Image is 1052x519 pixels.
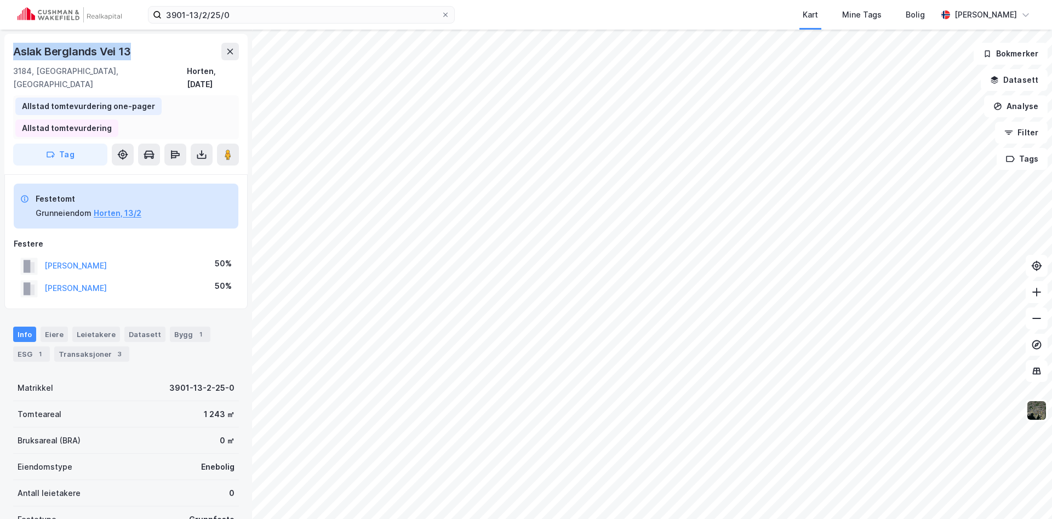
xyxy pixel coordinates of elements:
div: Bygg [170,327,210,342]
div: 3901-13-2-25-0 [169,381,235,395]
div: ESG [13,346,50,362]
div: Horten, [DATE] [187,65,239,91]
iframe: Chat Widget [997,466,1052,519]
button: Analyse [984,95,1048,117]
button: Filter [995,122,1048,144]
div: Datasett [124,327,165,342]
div: 0 ㎡ [220,434,235,447]
button: Tags [997,148,1048,170]
div: Leietakere [72,327,120,342]
div: 1 [195,329,206,340]
div: Bolig [906,8,925,21]
div: Festetomt [36,192,141,206]
div: 1 [35,349,45,360]
div: Kontrollprogram for chat [997,466,1052,519]
div: 0 [229,487,235,500]
div: 50% [215,257,232,270]
div: Tomteareal [18,408,61,421]
div: Aslak Berglands Vei 13 [13,43,133,60]
div: Allstad tomtevurdering one-pager [22,100,155,113]
div: 50% [215,280,232,293]
div: Mine Tags [842,8,882,21]
button: Horten, 13/2 [94,207,141,220]
div: Enebolig [201,460,235,474]
button: Bokmerker [974,43,1048,65]
div: Eiendomstype [18,460,72,474]
div: Antall leietakere [18,487,81,500]
div: Kart [803,8,818,21]
div: [PERSON_NAME] [954,8,1017,21]
img: cushman-wakefield-realkapital-logo.202ea83816669bd177139c58696a8fa1.svg [18,7,122,22]
div: Matrikkel [18,381,53,395]
div: 3 [114,349,125,360]
input: Søk på adresse, matrikkel, gårdeiere, leietakere eller personer [162,7,441,23]
div: Allstad tomtevurdering [22,122,112,135]
div: Info [13,327,36,342]
div: Transaksjoner [54,346,129,362]
button: Tag [13,144,107,166]
div: 1 243 ㎡ [204,408,235,421]
div: Bruksareal (BRA) [18,434,81,447]
div: 3184, [GEOGRAPHIC_DATA], [GEOGRAPHIC_DATA] [13,65,187,91]
div: Grunneiendom [36,207,92,220]
div: Festere [14,237,238,250]
img: 9k= [1026,400,1047,421]
div: Eiere [41,327,68,342]
button: Datasett [981,69,1048,91]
